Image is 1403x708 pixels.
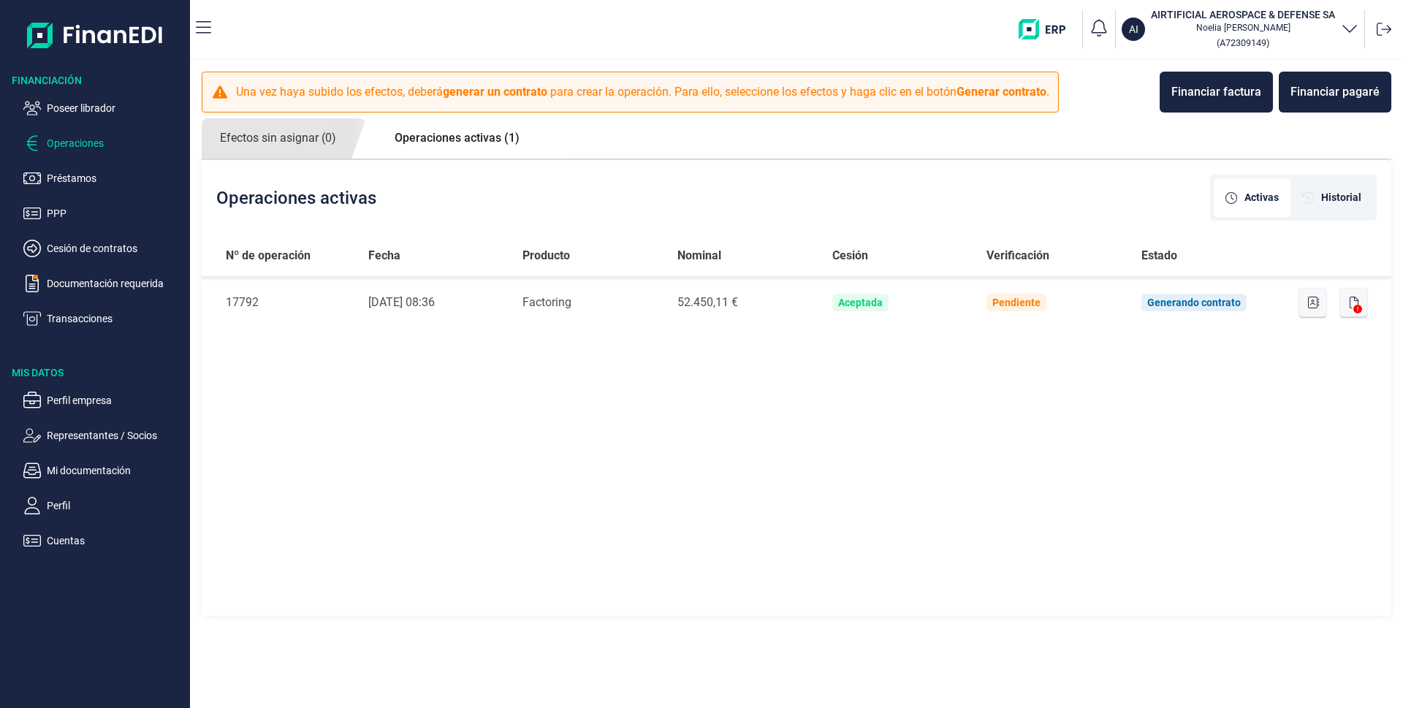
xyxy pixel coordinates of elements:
button: Operaciones [23,134,184,152]
button: Préstamos [23,170,184,187]
p: Documentación requerida [47,275,184,292]
p: Cuentas [47,532,184,549]
p: Noelia [PERSON_NAME] [1151,22,1335,34]
div: Factoring [522,294,654,311]
span: Activas [1244,190,1279,205]
p: PPP [47,205,184,222]
div: Financiar factura [1171,83,1261,101]
p: Mi documentación [47,462,184,479]
b: generar un contrato [443,85,547,99]
p: Una vez haya subido los efectos, deberá para crear la operación. Para ello, seleccione los efecto... [236,83,1049,101]
span: Nº de operación [226,247,311,264]
h3: AIRTIFICIAL AEROSPACE & DEFENSE SA [1151,7,1335,22]
div: [DATE] 08:36 [368,294,500,311]
b: Generar contrato [957,85,1046,99]
div: Pendiente [992,297,1041,308]
button: Mi documentación [23,462,184,479]
button: AIAIRTIFICIAL AEROSPACE & DEFENSE SANoelia [PERSON_NAME](A72309149) [1122,7,1358,51]
a: Efectos sin asignar (0) [202,118,354,159]
button: Documentación requerida [23,275,184,292]
button: Financiar pagaré [1279,72,1391,113]
div: [object Object] [1290,178,1373,217]
div: Generando contrato [1147,297,1241,308]
button: Cuentas [23,532,184,549]
div: Financiar pagaré [1290,83,1380,101]
button: Perfil empresa [23,392,184,409]
p: Poseer librador [47,99,184,117]
span: Nominal [677,247,721,264]
p: AI [1129,22,1138,37]
p: Perfil empresa [47,392,184,409]
button: PPP [23,205,184,222]
button: Perfil [23,497,184,514]
span: Estado [1141,247,1177,264]
button: Poseer librador [23,99,184,117]
a: Operaciones activas (1) [376,118,538,158]
div: 17792 [226,294,345,311]
button: Transacciones [23,310,184,327]
span: Fecha [368,247,400,264]
p: Préstamos [47,170,184,187]
img: erp [1019,19,1076,39]
img: Logo de aplicación [27,12,164,58]
p: Operaciones [47,134,184,152]
p: Transacciones [47,310,184,327]
p: Representantes / Socios [47,427,184,444]
h2: Operaciones activas [216,188,376,208]
span: Verificación [986,247,1049,264]
button: Financiar factura [1160,72,1273,113]
button: Representantes / Socios [23,427,184,444]
span: Historial [1321,190,1361,205]
div: 52.450,11 € [677,294,809,311]
p: Perfil [47,497,184,514]
p: Cesión de contratos [47,240,184,257]
div: Aceptada [838,297,883,308]
button: Cesión de contratos [23,240,184,257]
span: Producto [522,247,570,264]
span: Cesión [832,247,868,264]
div: [object Object] [1214,178,1290,217]
small: Copiar cif [1217,37,1269,48]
